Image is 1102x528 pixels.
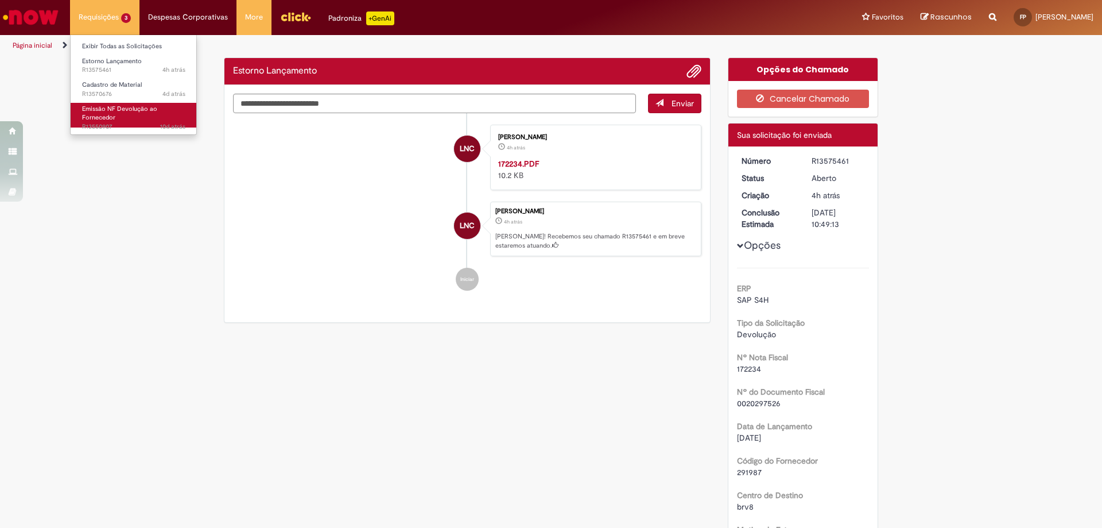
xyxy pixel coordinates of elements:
span: 4h atrás [812,190,840,201]
span: Enviar [672,98,694,109]
a: Rascunhos [921,12,972,23]
b: Nº do Documento Fiscal [737,387,825,397]
span: Despesas Corporativas [148,11,228,23]
span: 4d atrás [162,90,185,98]
time: 29/09/2025 09:49:10 [812,190,840,201]
dt: Criação [733,190,804,201]
span: 172234 [737,364,761,374]
span: R13570676 [82,90,185,99]
span: 3 [121,13,131,23]
div: 10.2 KB [498,158,689,181]
time: 26/09/2025 13:50:43 [162,90,185,98]
b: Data de Lançamento [737,421,812,431]
span: SAP S4H [737,295,769,305]
button: Cancelar Chamado [737,90,870,108]
a: Aberto R13575461 : Estorno Lançamento [71,55,197,76]
li: Leticia Nunes Couto [233,202,701,257]
span: R13550907 [82,122,185,132]
time: 29/09/2025 09:48:41 [507,144,525,151]
dt: Conclusão Estimada [733,207,804,230]
span: Emissão NF Devolução ao Fornecedor [82,105,157,122]
time: 29/09/2025 09:49:10 [504,218,522,225]
time: 29/09/2025 09:49:11 [162,65,185,74]
span: FP [1020,13,1026,21]
p: +GenAi [366,11,394,25]
a: Aberto R13570676 : Cadastro de Material [71,79,197,100]
img: ServiceNow [1,6,60,29]
dt: Status [733,172,804,184]
span: Estorno Lançamento [82,57,142,65]
span: LNC [460,135,475,163]
div: [PERSON_NAME] [495,208,695,215]
b: Tipo da Solicitação [737,318,805,328]
b: Centro de Destino [737,490,803,500]
span: 4h atrás [504,218,522,225]
span: 291987 [737,467,762,477]
img: click_logo_yellow_360x200.png [280,8,311,25]
span: More [245,11,263,23]
ul: Requisições [70,34,197,135]
div: R13575461 [812,155,865,167]
span: [DATE] [737,433,761,443]
ul: Trilhas de página [9,35,726,56]
div: Leticia Nunes Couto [454,213,480,239]
span: Requisições [79,11,119,23]
span: 4h atrás [162,65,185,74]
time: 19/09/2025 14:18:16 [160,122,185,131]
span: Sua solicitação foi enviada [737,130,832,140]
textarea: Digite sua mensagem aqui... [233,94,636,113]
span: brv8 [737,502,754,512]
button: Enviar [648,94,701,113]
a: Exibir Todas as Solicitações [71,40,197,53]
a: Aberto R13550907 : Emissão NF Devolução ao Fornecedor [71,103,197,128]
a: Página inicial [13,41,52,50]
span: R13575461 [82,65,185,75]
ul: Histórico de tíquete [233,113,701,303]
div: Aberto [812,172,865,184]
span: LNC [460,212,475,240]
div: [PERSON_NAME] [498,134,689,141]
a: 172234.PDF [498,159,539,169]
div: Padroniza [328,11,394,25]
dt: Número [733,155,804,167]
div: Opções do Chamado [728,58,878,81]
span: Favoritos [872,11,903,23]
b: ERP [737,283,751,294]
div: 29/09/2025 09:49:10 [812,190,865,201]
span: Cadastro de Material [82,80,142,89]
span: 10d atrás [160,122,185,131]
span: 0020297526 [737,398,781,408]
button: Adicionar anexos [686,64,701,79]
b: Código do Fornecedor [737,456,818,466]
span: 4h atrás [507,144,525,151]
b: Nº Nota Fiscal [737,352,788,363]
span: Rascunhos [930,11,972,22]
span: Devolução [737,329,776,340]
div: Leticia Nunes Couto [454,136,480,162]
span: [PERSON_NAME] [1035,12,1093,22]
p: [PERSON_NAME]! Recebemos seu chamado R13575461 e em breve estaremos atuando. [495,232,695,250]
h2: Estorno Lançamento Histórico de tíquete [233,66,317,76]
div: [DATE] 10:49:13 [812,207,865,230]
